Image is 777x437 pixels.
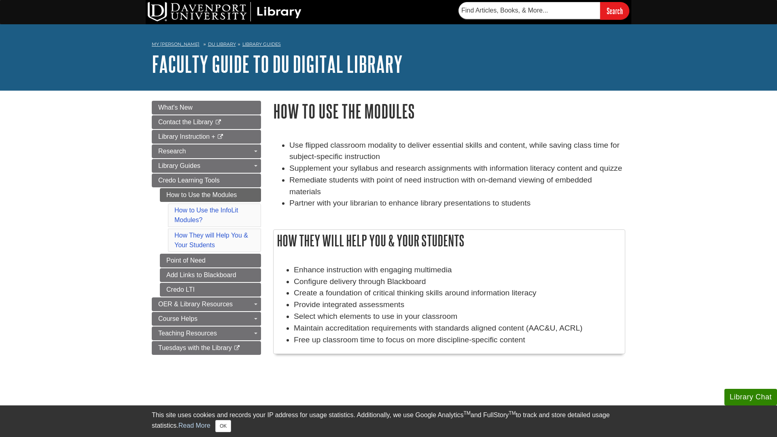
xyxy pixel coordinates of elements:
[217,134,224,140] i: This link opens in a new window
[158,104,193,111] span: What's New
[152,174,261,187] a: Credo Learning Tools
[174,232,248,248] a: How They will Help You & Your Students
[600,2,629,19] input: Search
[152,115,261,129] a: Contact the Library
[152,144,261,158] a: Research
[160,188,261,202] a: How to Use the Modules
[152,297,261,311] a: OER & Library Resources
[289,140,625,163] li: Use flipped classroom modality to deliver essential skills and content, while saving class time f...
[158,330,217,337] span: Teaching Resources
[158,301,233,308] span: OER & Library Resources
[294,311,621,322] li: Select which elements to use in your classroom
[294,334,621,346] li: Free up classroom time to focus on more discipline-specific content
[294,322,621,334] li: Maintain accreditation requirements with standards aligned content (AAC&U, ACRL)
[152,341,261,355] a: Tuesdays with the Library
[234,346,240,351] i: This link opens in a new window
[152,101,261,115] a: What's New
[294,276,621,288] li: Configure delivery through Blackboard
[152,410,625,432] div: This site uses cookies and records your IP address for usage statistics. Additionally, we use Goo...
[158,148,186,155] span: Research
[294,264,621,276] li: Enhance instruction with engaging multimedia
[152,327,261,340] a: Teaching Resources
[289,197,625,209] li: Partner with your librarian to enhance library presentations to students
[158,162,200,169] span: Library Guides
[152,101,261,355] div: Guide Page Menu
[160,268,261,282] a: Add Links to Blackboard
[273,101,625,121] h1: How to Use the Modules
[174,207,238,223] a: How to Use the InfoLit Modules?
[160,283,261,297] a: Credo LTI
[294,299,621,311] li: Provide integrated assessments
[158,315,197,322] span: Course Helps
[158,133,215,140] span: Library Instruction +
[724,389,777,405] button: Library Chat
[152,51,403,76] a: Faculty Guide to DU Digital Library
[294,287,621,299] li: Create a foundation of critical thinking skills around information literacy
[148,2,301,21] img: DU Library
[208,41,236,47] a: DU Library
[152,312,261,326] a: Course Helps
[289,174,625,198] li: Remediate students with point of need instruction with on-demand viewing of embedded materials
[463,410,470,416] sup: TM
[160,254,261,267] a: Point of Need
[289,163,625,174] li: Supplement your syllabus and research assignments with information literacy content and quizze
[178,422,210,429] a: Read More
[152,39,625,52] nav: breadcrumb
[509,410,516,416] sup: TM
[215,420,231,432] button: Close
[152,130,261,144] a: Library Instruction +
[158,119,213,125] span: Contact the Library
[459,2,600,19] input: Find Articles, Books, & More...
[459,2,629,19] form: Searches DU Library's articles, books, and more
[158,177,220,184] span: Credo Learning Tools
[242,41,281,47] a: Library Guides
[274,230,625,251] h2: How They will Help You & Your Students
[152,159,261,173] a: Library Guides
[152,41,200,48] a: My [PERSON_NAME]
[215,120,222,125] i: This link opens in a new window
[158,344,232,351] span: Tuesdays with the Library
